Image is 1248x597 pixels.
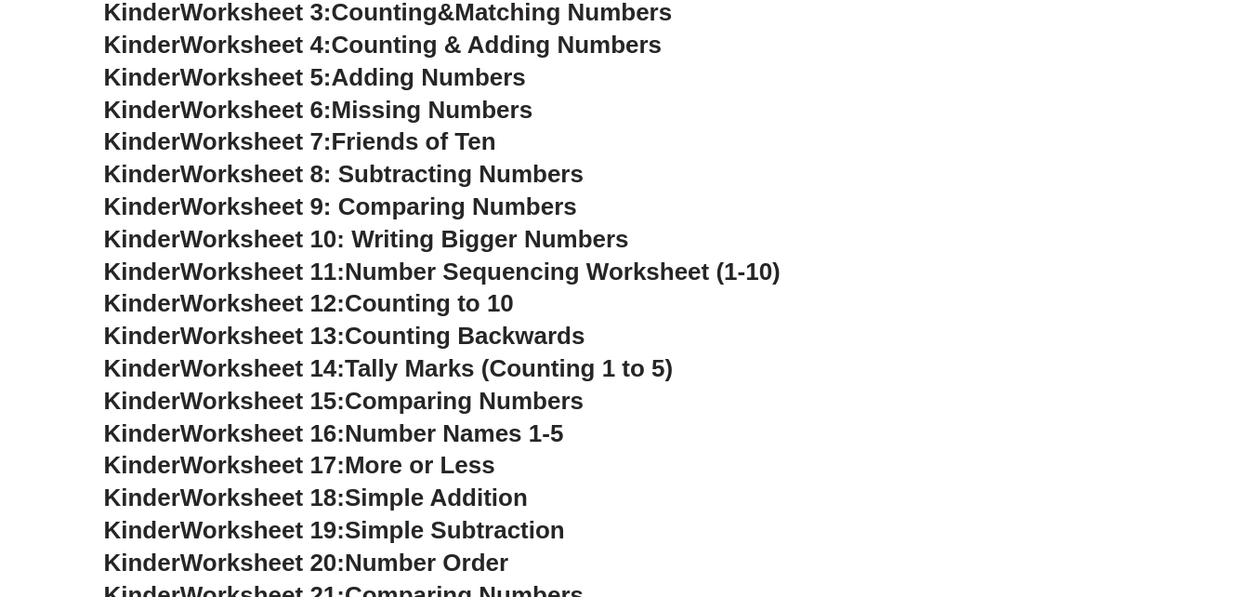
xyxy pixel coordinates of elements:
a: KinderWorksheet 5:Adding Numbers [104,63,526,91]
span: Simple Subtraction [345,516,565,544]
a: KinderWorksheet 6:Missing Numbers [104,96,533,124]
span: Kinder [104,387,180,415]
a: KinderWorksheet 8: Subtracting Numbers [104,160,584,188]
span: Kinder [104,160,180,188]
span: Simple Addition [345,484,528,511]
span: Kinder [104,225,180,253]
span: Comparing Numbers [345,387,584,415]
span: Counting to 10 [345,289,514,317]
span: Number Order [345,549,508,577]
a: KinderWorksheet 4:Counting & Adding Numbers [104,31,663,59]
span: Kinder [104,127,180,155]
span: Worksheet 9: Comparing Numbers [180,192,577,220]
span: Kinder [104,96,180,124]
span: Worksheet 16: [180,419,345,447]
span: Kinder [104,516,180,544]
span: Missing Numbers [332,96,533,124]
span: Adding Numbers [332,63,526,91]
span: Worksheet 12: [180,289,345,317]
span: Kinder [104,289,180,317]
span: Counting & Adding Numbers [332,31,663,59]
span: Worksheet 11: [180,258,345,285]
span: Kinder [104,451,180,479]
span: Counting Backwards [345,322,585,350]
span: Worksheet 10: Writing Bigger Numbers [180,225,629,253]
a: KinderWorksheet 9: Comparing Numbers [104,192,577,220]
span: Kinder [104,354,180,382]
span: Friends of Ten [332,127,496,155]
span: Worksheet 18: [180,484,345,511]
span: Worksheet 15: [180,387,345,415]
iframe: Chat Widget [939,387,1248,597]
span: Kinder [104,63,180,91]
span: Worksheet 13: [180,322,345,350]
span: Worksheet 5: [180,63,332,91]
span: Worksheet 4: [180,31,332,59]
span: Kinder [104,192,180,220]
span: Worksheet 7: [180,127,332,155]
span: Worksheet 20: [180,549,345,577]
span: Worksheet 17: [180,451,345,479]
span: Kinder [104,258,180,285]
span: Kinder [104,549,180,577]
span: Kinder [104,31,180,59]
span: Worksheet 19: [180,516,345,544]
span: Number Sequencing Worksheet (1-10) [345,258,781,285]
span: Number Names 1-5 [345,419,563,447]
span: Kinder [104,484,180,511]
span: Worksheet 14: [180,354,345,382]
a: KinderWorksheet 7:Friends of Ten [104,127,496,155]
a: KinderWorksheet 10: Writing Bigger Numbers [104,225,629,253]
span: Worksheet 8: Subtracting Numbers [180,160,584,188]
span: Tally Marks (Counting 1 to 5) [345,354,673,382]
span: More or Less [345,451,495,479]
span: Kinder [104,322,180,350]
span: Worksheet 6: [180,96,332,124]
span: Kinder [104,419,180,447]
